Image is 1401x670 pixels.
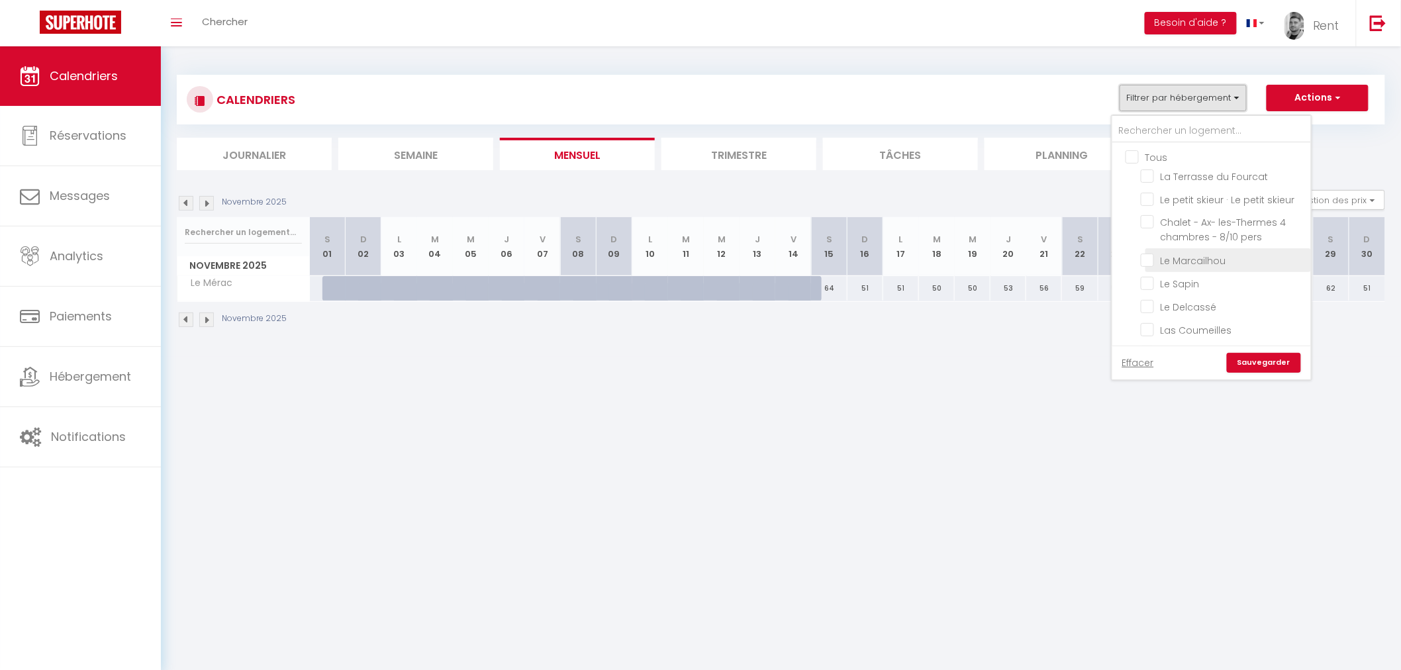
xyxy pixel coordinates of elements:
[1026,276,1062,301] div: 56
[682,233,690,246] abbr: M
[1041,233,1047,246] abbr: V
[661,138,816,170] li: Trimestre
[883,217,919,276] th: 17
[381,217,417,276] th: 03
[1267,85,1369,111] button: Actions
[40,11,121,34] img: Super Booking
[704,217,740,276] th: 12
[1328,233,1334,246] abbr: S
[883,276,919,301] div: 51
[177,138,332,170] li: Journalier
[969,233,977,246] abbr: M
[213,85,295,115] h3: CALENDRIERS
[397,233,401,246] abbr: L
[177,256,309,275] span: Novembre 2025
[500,138,655,170] li: Mensuel
[919,276,955,301] div: 50
[597,217,632,276] th: 09
[811,217,847,276] th: 15
[338,138,493,170] li: Semaine
[310,217,346,276] th: 01
[791,233,797,246] abbr: V
[1077,233,1083,246] abbr: S
[1313,17,1339,34] span: Rent
[1006,233,1011,246] abbr: J
[524,217,560,276] th: 07
[1062,276,1098,301] div: 59
[50,368,131,385] span: Hébergement
[899,233,903,246] abbr: L
[1111,115,1312,381] div: Filtrer par hébergement
[1161,301,1217,314] span: Le Delcassé
[755,233,760,246] abbr: J
[718,233,726,246] abbr: M
[1161,216,1286,244] span: Chalet - Ax- les-Thermes 4 chambres - 8/10 pers
[826,233,832,246] abbr: S
[1062,217,1098,276] th: 22
[740,217,775,276] th: 13
[1112,119,1311,143] input: Rechercher un logement...
[540,233,546,246] abbr: V
[955,276,990,301] div: 50
[811,276,847,301] div: 64
[1370,15,1386,31] img: logout
[933,233,941,246] abbr: M
[1026,217,1062,276] th: 21
[919,217,955,276] th: 18
[467,233,475,246] abbr: M
[560,217,596,276] th: 08
[1122,356,1154,370] a: Effacer
[202,15,248,28] span: Chercher
[489,217,524,276] th: 06
[50,187,110,204] span: Messages
[847,276,883,301] div: 51
[1098,217,1134,276] th: 23
[360,233,367,246] abbr: D
[1161,277,1200,291] span: Le Sapin
[775,217,811,276] th: 14
[648,233,652,246] abbr: L
[50,127,126,144] span: Réservations
[179,276,236,291] span: Le Mérac
[823,138,978,170] li: Tâches
[1284,12,1304,40] img: ...
[1098,276,1134,301] div: 50
[985,138,1139,170] li: Planning
[575,233,581,246] abbr: S
[1349,276,1385,301] div: 51
[990,217,1026,276] th: 20
[222,196,287,209] p: Novembre 2025
[668,217,704,276] th: 11
[51,428,126,445] span: Notifications
[504,233,509,246] abbr: J
[1120,85,1247,111] button: Filtrer par hébergement
[1349,217,1385,276] th: 30
[1313,276,1349,301] div: 62
[417,217,453,276] th: 04
[847,217,883,276] th: 16
[862,233,869,246] abbr: D
[50,68,118,84] span: Calendriers
[632,217,668,276] th: 10
[11,5,50,45] button: Ouvrir le widget de chat LiveChat
[1161,254,1226,267] span: Le Marcailhou
[453,217,489,276] th: 05
[346,217,381,276] th: 02
[1286,190,1385,210] button: Gestion des prix
[1227,353,1301,373] a: Sauvegarder
[611,233,618,246] abbr: D
[50,308,112,324] span: Paiements
[222,312,287,325] p: Novembre 2025
[990,276,1026,301] div: 53
[1364,233,1371,246] abbr: D
[431,233,439,246] abbr: M
[50,248,103,264] span: Analytics
[1345,610,1391,660] iframe: Chat
[1313,217,1349,276] th: 29
[324,233,330,246] abbr: S
[1145,12,1237,34] button: Besoin d'aide ?
[185,220,302,244] input: Rechercher un logement...
[955,217,990,276] th: 19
